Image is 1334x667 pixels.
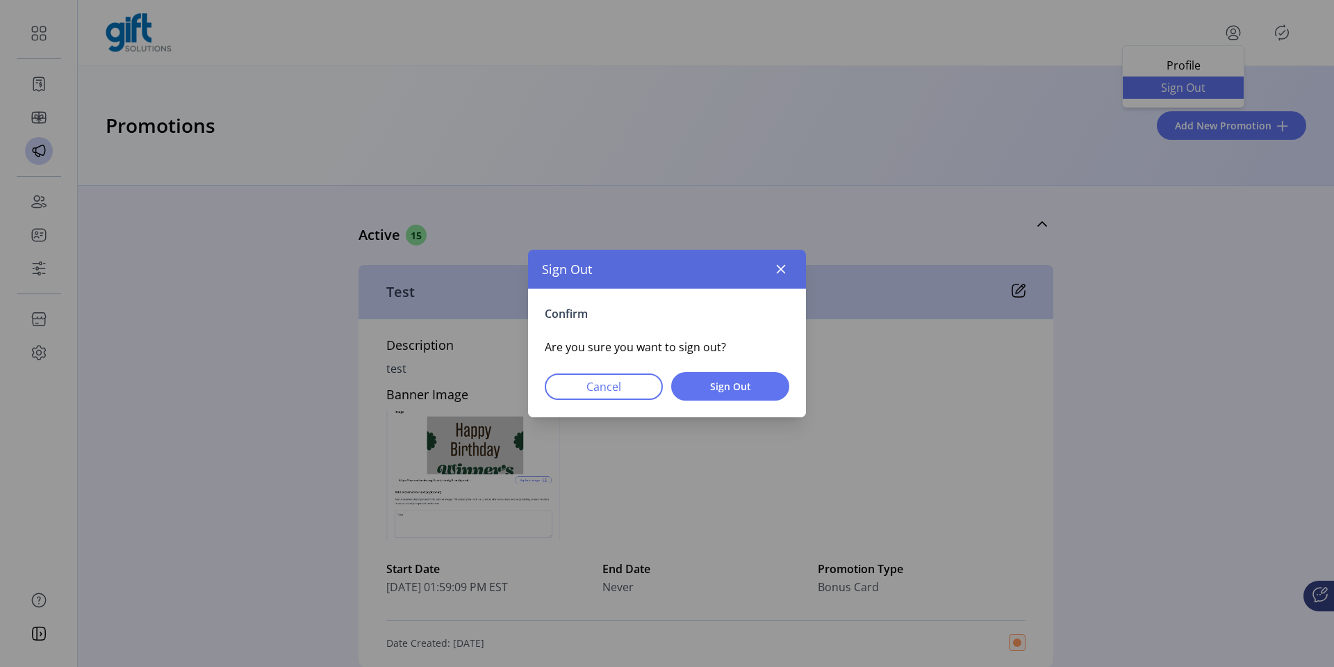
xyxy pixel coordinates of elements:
span: Sign Out [689,379,771,394]
span: Cancel [563,378,645,395]
p: Confirm [545,305,789,322]
span: Sign Out [542,260,592,279]
p: Are you sure you want to sign out? [545,339,789,355]
button: Sign Out [671,372,789,401]
button: Cancel [545,373,663,400]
